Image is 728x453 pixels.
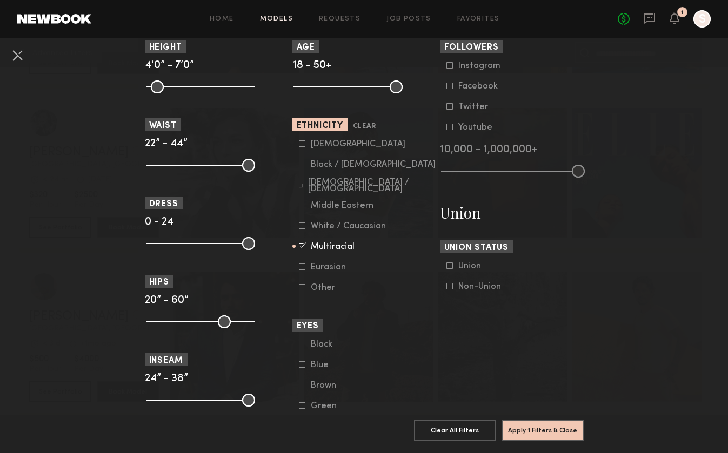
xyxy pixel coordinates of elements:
div: Brown [311,382,353,389]
button: Cancel [9,46,26,64]
span: Dress [149,200,179,208]
span: Waist [149,122,177,130]
div: Eurasian [311,264,353,271]
a: Job Posts [386,16,431,23]
a: Requests [319,16,360,23]
common-close-button: Cancel [9,46,26,66]
div: Middle Eastern [311,202,373,209]
div: Other [311,285,353,291]
a: Home [210,16,234,23]
span: Ethnicity [297,122,343,130]
div: [DEMOGRAPHIC_DATA] / [DEMOGRAPHIC_DATA] [308,179,436,192]
div: Black / [DEMOGRAPHIC_DATA] [311,161,436,168]
div: [DEMOGRAPHIC_DATA] [311,141,405,147]
div: Twitter [458,104,500,110]
span: Inseam [149,357,183,365]
div: Instagram [458,63,500,69]
span: Height [149,44,182,52]
div: Blue [311,362,353,368]
a: Favorites [457,16,500,23]
span: 4’0” - 7’0” [145,60,194,71]
h3: Union [440,202,584,223]
span: Age [297,44,316,52]
div: Green [311,403,353,409]
span: 0 - 24 [145,217,173,227]
span: 18 - 50+ [292,60,331,71]
div: Black [311,341,353,348]
a: S [693,10,711,28]
div: 1 [681,10,684,16]
div: Facebook [458,83,500,90]
span: Followers [444,44,499,52]
span: Hips [149,279,170,287]
span: Eyes [297,322,319,330]
span: Union Status [444,244,509,252]
div: Youtube [458,124,500,131]
button: Clear All Filters [414,420,496,441]
div: Multiracial [311,244,355,250]
div: White / Caucasian [311,223,386,229]
button: Clear [353,120,376,133]
div: 10,000 - 1,000,000+ [440,145,584,155]
span: 20” - 60” [145,295,189,306]
span: 22” - 44” [145,139,188,149]
button: Apply 1 Filters & Close [502,420,584,441]
div: Non-Union [458,283,501,290]
a: Models [260,16,293,23]
span: 24” - 38” [145,374,188,384]
div: Union [458,263,500,269]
